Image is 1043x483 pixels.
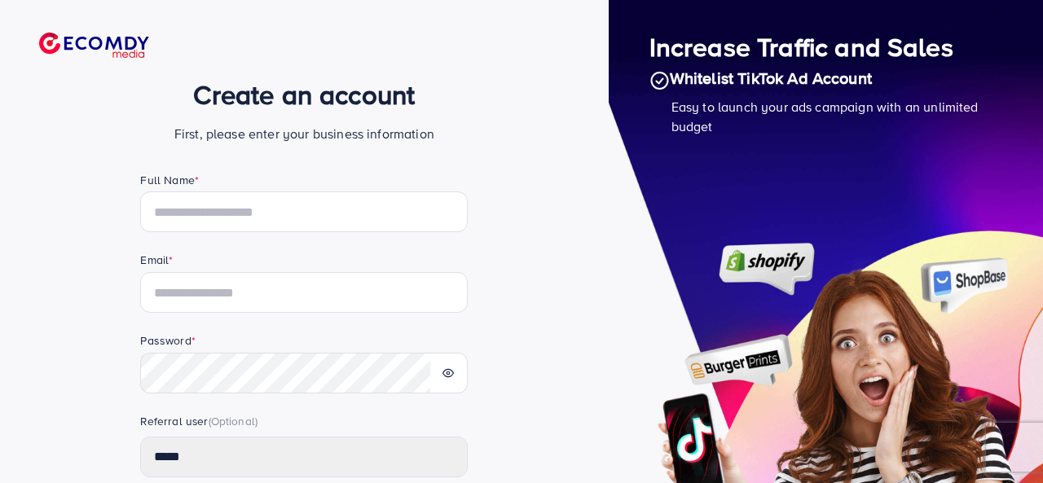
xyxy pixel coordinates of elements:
[140,252,173,268] label: Email
[649,68,1002,90] h3: Whitelist TikTok Ad Account
[649,71,670,90] img: icon check
[140,78,468,111] h1: Create an account
[140,332,195,349] label: Password
[140,124,468,143] p: First, please enter your business information
[140,172,199,188] label: Full Name
[649,31,1002,62] h1: Increase Traffic and Sales
[209,413,258,428] span: (Optional)
[39,33,149,58] img: logo
[671,97,1002,136] p: Easy to launch your ads campaign with an unlimited budget
[140,413,257,433] label: Referral user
